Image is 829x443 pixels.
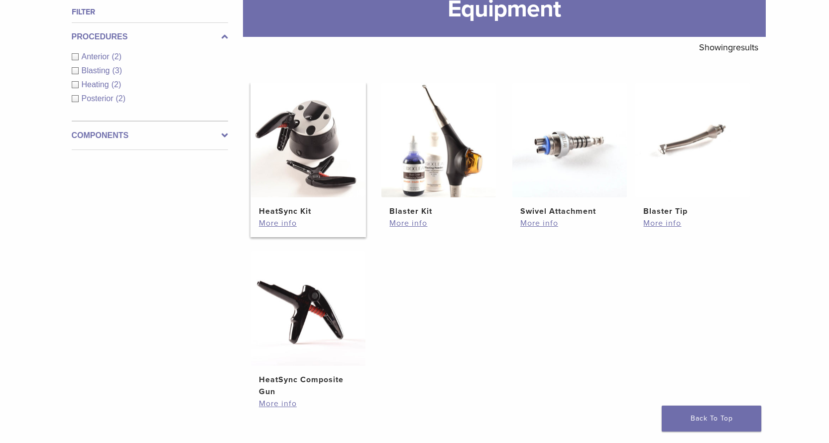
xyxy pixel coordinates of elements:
span: (2) [116,94,126,103]
img: HeatSync Composite Gun [251,251,365,366]
img: Blaster Kit [381,83,496,197]
img: Swivel Attachment [512,83,627,197]
span: Heating [82,80,112,89]
span: (3) [112,66,122,75]
span: Blasting [82,66,113,75]
h4: Filter [72,6,228,18]
span: (2) [112,52,122,61]
a: More info [389,217,488,229]
h2: Blaster Kit [389,205,488,217]
img: Blaster Tip [635,83,750,197]
a: More info [520,217,619,229]
a: More info [259,398,357,410]
a: More info [643,217,742,229]
h2: Swivel Attachment [520,205,619,217]
h2: HeatSync Kit [259,205,357,217]
a: Swivel AttachmentSwivel Attachment [512,83,628,217]
span: Anterior [82,52,112,61]
a: HeatSync Composite GunHeatSync Composite Gun [250,251,366,398]
h2: Blaster Tip [643,205,742,217]
img: HeatSync Kit [251,83,365,197]
a: Blaster KitBlaster Kit [381,83,497,217]
a: HeatSync KitHeatSync Kit [250,83,366,217]
h2: HeatSync Composite Gun [259,374,357,398]
label: Procedures [72,31,228,43]
a: More info [259,217,357,229]
p: Showing results [699,37,758,58]
a: Blaster TipBlaster Tip [635,83,751,217]
span: Posterior [82,94,116,103]
label: Components [72,130,228,142]
span: (2) [112,80,121,89]
a: Back To Top [662,406,761,432]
